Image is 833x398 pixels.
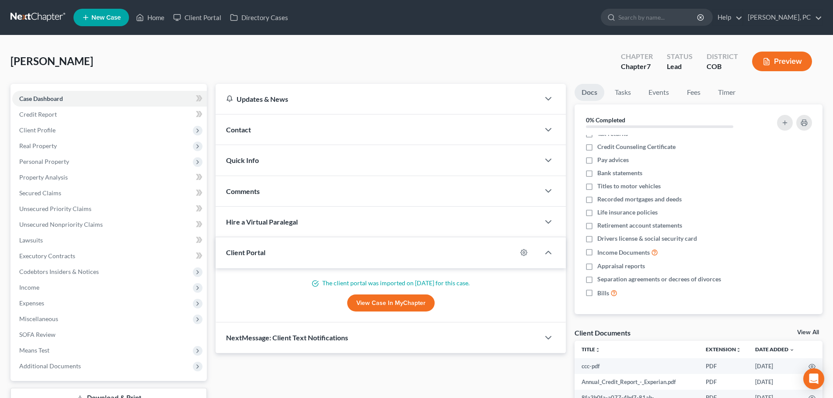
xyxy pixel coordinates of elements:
span: Credit Counseling Certificate [597,142,676,151]
a: SOFA Review [12,327,207,343]
div: Updates & News [226,94,529,104]
a: Tasks [608,84,638,101]
a: Property Analysis [12,170,207,185]
i: unfold_more [736,347,741,353]
span: Contact [226,125,251,134]
span: Quick Info [226,156,259,164]
span: New Case [91,14,121,21]
span: Miscellaneous [19,315,58,322]
a: Unsecured Nonpriority Claims [12,217,207,232]
a: View Case in MyChapter [347,294,435,312]
td: [DATE] [748,358,802,374]
span: SOFA Review [19,331,56,338]
a: Client Portal [169,10,226,25]
p: The client portal was imported on [DATE] for this case. [226,279,555,287]
div: Status [667,52,693,62]
a: Docs [575,84,604,101]
span: Titles to motor vehicles [597,182,661,190]
a: Credit Report [12,107,207,122]
a: Fees [680,84,708,101]
span: Bills [597,289,609,298]
a: Date Added expand_more [755,346,795,353]
a: Titleunfold_more [582,346,600,353]
span: [PERSON_NAME] [10,55,93,67]
span: Pay advices [597,156,629,164]
span: Executory Contracts [19,252,75,260]
a: Lawsuits [12,232,207,248]
span: Expenses [19,299,44,307]
a: Extensionunfold_more [706,346,741,353]
div: Lead [667,62,693,72]
div: Chapter [621,52,653,62]
a: [PERSON_NAME], PC [743,10,822,25]
span: Client Profile [19,126,56,134]
a: Executory Contracts [12,248,207,264]
a: Directory Cases [226,10,293,25]
span: Case Dashboard [19,95,63,102]
button: Preview [752,52,812,71]
span: Secured Claims [19,189,61,197]
span: Appraisal reports [597,262,645,270]
div: District [707,52,738,62]
a: Home [132,10,169,25]
span: Separation agreements or decrees of divorces [597,275,721,284]
div: Chapter [621,62,653,72]
span: Personal Property [19,158,69,165]
div: Client Documents [575,328,631,337]
a: Unsecured Priority Claims [12,201,207,217]
span: Comments [226,187,260,195]
span: Client Portal [226,248,265,256]
input: Search by name... [618,9,698,25]
span: Income [19,284,39,291]
a: Secured Claims [12,185,207,201]
strong: 0% Completed [586,116,625,124]
span: Hire a Virtual Paralegal [226,218,298,226]
span: Unsecured Priority Claims [19,205,91,212]
i: unfold_more [595,347,600,353]
span: Real Property [19,142,57,149]
span: Lawsuits [19,236,43,244]
span: Codebtors Insiders & Notices [19,268,99,275]
span: Bank statements [597,169,642,177]
span: NextMessage: Client Text Notifications [226,333,348,342]
span: Life insurance policies [597,208,658,217]
div: Open Intercom Messenger [803,368,824,389]
span: Means Test [19,346,49,354]
a: Help [713,10,742,25]
span: Income Documents [597,248,650,257]
td: [DATE] [748,374,802,390]
td: Annual_Credit_Report_-_Experian.pdf [575,374,699,390]
span: Recorded mortgages and deeds [597,195,682,204]
span: Retirement account statements [597,221,682,230]
span: Drivers license & social security card [597,234,697,243]
span: 7 [647,62,651,70]
div: COB [707,62,738,72]
a: View All [797,329,819,336]
i: expand_more [789,347,795,353]
td: PDF [699,374,748,390]
td: PDF [699,358,748,374]
a: Events [641,84,676,101]
a: Timer [711,84,742,101]
span: Property Analysis [19,173,68,181]
a: Case Dashboard [12,91,207,107]
span: Credit Report [19,111,57,118]
span: Unsecured Nonpriority Claims [19,221,103,228]
span: Additional Documents [19,362,81,370]
td: ccc-pdf [575,358,699,374]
